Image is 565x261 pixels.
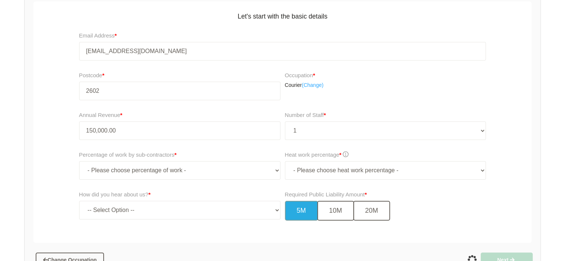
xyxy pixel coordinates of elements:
[353,201,390,221] button: 20M
[79,150,177,159] label: Percentage of work by sub-contractors
[79,82,280,100] input: Your postcode...
[79,190,151,199] label: How did you hear about us?
[37,7,528,21] h5: Let's start with the basic details
[285,201,318,221] button: 5M
[79,42,486,61] input: Your Email Address
[79,31,117,40] label: Email Address
[302,82,323,89] a: (Change)
[285,82,486,89] p: Courier
[79,111,123,120] label: Annual Revenue
[285,150,349,159] label: Heat work percentage
[317,201,354,221] button: 10M
[285,71,315,80] label: Occupation
[285,111,326,120] label: Number of Staff
[79,121,280,140] input: Annual Revenue
[285,190,367,199] label: Required Public Liability Amount
[79,71,280,80] label: Postcode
